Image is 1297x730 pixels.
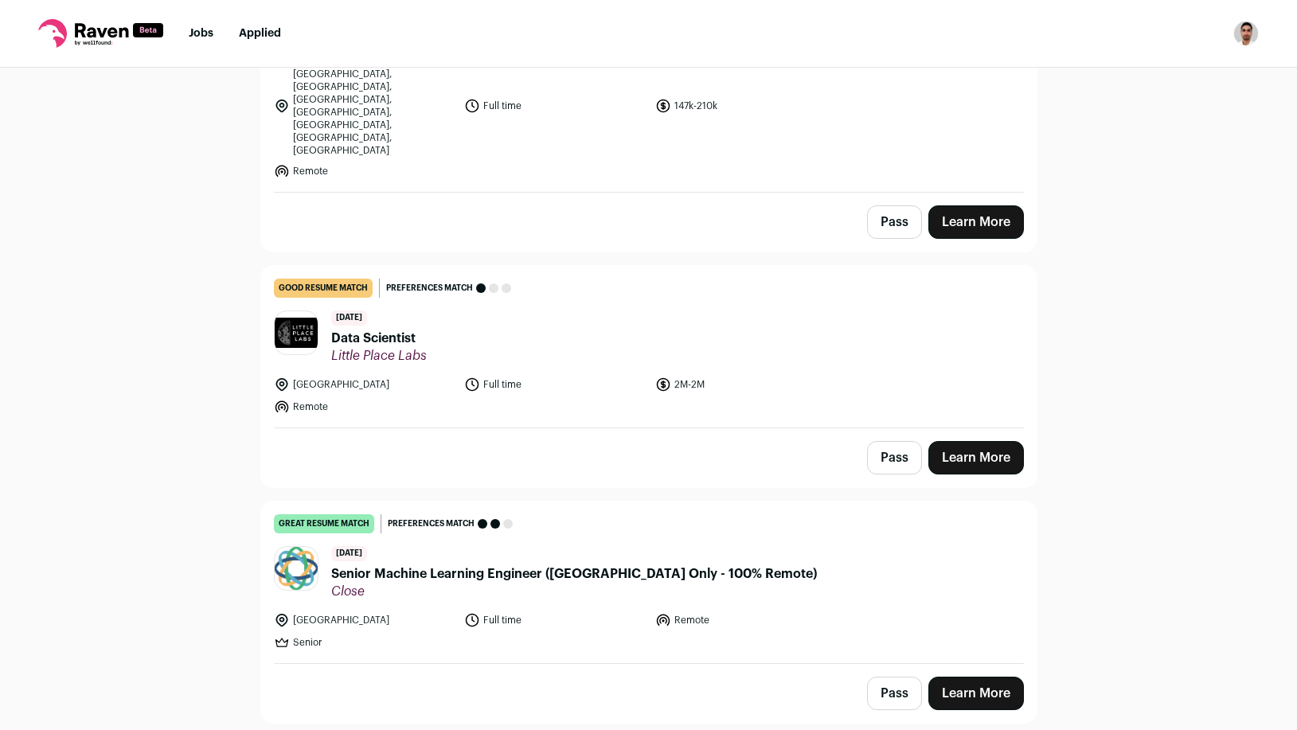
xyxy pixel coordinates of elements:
[386,280,473,296] span: Preferences match
[189,28,213,39] a: Jobs
[655,612,837,628] li: Remote
[867,205,922,239] button: Pass
[274,163,455,179] li: Remote
[331,348,427,364] span: Little Place Labs
[274,377,455,392] li: [GEOGRAPHIC_DATA]
[261,502,1037,663] a: great resume match Preferences match [DATE] Senior Machine Learning Engineer ([GEOGRAPHIC_DATA] O...
[274,399,455,415] li: Remote
[1233,21,1259,46] img: 19610860-medium_jpg
[331,329,427,348] span: Data Scientist
[464,612,646,628] li: Full time
[331,584,817,599] span: Close
[1233,21,1259,46] button: Open dropdown
[274,279,373,298] div: good resume match
[239,28,281,39] a: Applied
[274,634,455,650] li: Senior
[928,441,1024,474] a: Learn More
[655,377,837,392] li: 2M-2M
[867,677,922,710] button: Pass
[464,55,646,157] li: Full time
[274,514,374,533] div: great resume match
[274,612,455,628] li: [GEOGRAPHIC_DATA]
[867,441,922,474] button: Pass
[464,377,646,392] li: Full time
[275,318,318,347] img: 228316825ca4d466c64808e39b668d39fcb4ea02ea07556724962273bbfe908c.jpg
[655,55,837,157] li: 147k-210k
[274,55,455,157] li: [US_STATE], [GEOGRAPHIC_DATA], [GEOGRAPHIC_DATA], [GEOGRAPHIC_DATA], [GEOGRAPHIC_DATA], [GEOGRAPH...
[261,266,1037,427] a: good resume match Preferences match [DATE] Data Scientist Little Place Labs [GEOGRAPHIC_DATA] Ful...
[275,547,318,590] img: a2414726cb8ad4da2b698a12e8b73ff02d6442907af0676a52c70779ceb19c6b.png
[331,310,367,326] span: [DATE]
[331,546,367,561] span: [DATE]
[928,677,1024,710] a: Learn More
[331,564,817,584] span: Senior Machine Learning Engineer ([GEOGRAPHIC_DATA] Only - 100% Remote)
[928,205,1024,239] a: Learn More
[388,516,475,532] span: Preferences match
